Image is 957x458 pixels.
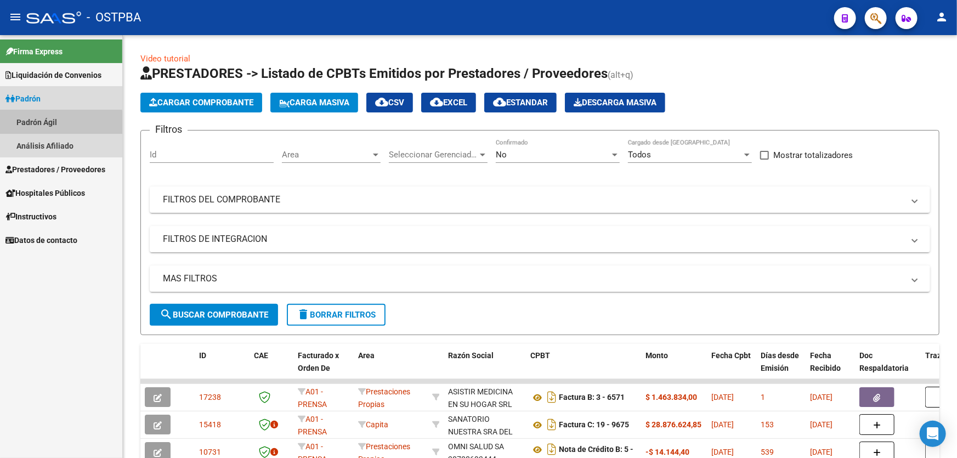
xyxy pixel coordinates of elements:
datatable-header-cell: CPBT [526,344,641,392]
a: Video tutorial [140,54,190,64]
span: EXCEL [430,98,467,108]
mat-panel-title: FILTROS DEL COMPROBANTE [163,194,904,206]
mat-panel-title: MAS FILTROS [163,273,904,285]
span: Padrón [5,93,41,105]
span: Hospitales Públicos [5,187,85,199]
span: - OSTPBA [87,5,141,30]
mat-expansion-panel-header: FILTROS DEL COMPROBANTE [150,186,930,213]
span: Razón Social [448,351,494,360]
datatable-header-cell: Facturado x Orden De [293,344,354,392]
span: Seleccionar Gerenciador [389,150,478,160]
mat-expansion-panel-header: FILTROS DE INTEGRACION [150,226,930,252]
div: SANATORIO NUESTRA SRA DEL PILAR SA [448,413,522,450]
button: Borrar Filtros [287,304,386,326]
button: Cargar Comprobante [140,93,262,112]
span: Facturado x Orden De [298,351,339,372]
span: 1 [761,393,765,402]
mat-expansion-panel-header: MAS FILTROS [150,265,930,292]
mat-icon: cloud_download [430,95,443,109]
span: Estandar [493,98,548,108]
span: PRESTADORES -> Listado de CPBTs Emitidos por Prestadores / Proveedores [140,66,608,81]
span: 17238 [199,393,221,402]
span: 10731 [199,448,221,456]
button: Estandar [484,93,557,112]
span: Fecha Cpbt [711,351,751,360]
span: Doc Respaldatoria [859,351,909,372]
span: 539 [761,448,774,456]
strong: -$ 14.144,40 [645,448,689,456]
span: [DATE] [711,393,734,402]
mat-icon: cloud_download [375,95,388,109]
h3: Filtros [150,122,188,137]
span: Datos de contacto [5,234,77,246]
button: Carga Masiva [270,93,358,112]
span: CPBT [530,351,550,360]
i: Descargar documento [545,416,559,433]
button: CSV [366,93,413,112]
datatable-header-cell: Fecha Cpbt [707,344,756,392]
span: [DATE] [711,448,734,456]
span: Borrar Filtros [297,310,376,320]
div: 30709082643 [448,386,522,409]
span: Fecha Recibido [810,351,841,372]
span: No [496,150,507,160]
span: Carga Masiva [279,98,349,108]
datatable-header-cell: Area [354,344,428,392]
span: Instructivos [5,211,56,223]
button: Buscar Comprobante [150,304,278,326]
span: Area [358,351,375,360]
span: Monto [645,351,668,360]
span: Capita [358,420,388,429]
strong: $ 1.463.834,00 [645,393,697,402]
span: Prestaciones Propias [358,387,410,409]
mat-icon: cloud_download [493,95,506,109]
span: Descarga Masiva [574,98,656,108]
strong: $ 28.876.624,85 [645,420,701,429]
strong: Factura C: 19 - 9675 [559,421,629,429]
datatable-header-cell: Monto [641,344,707,392]
span: [DATE] [810,420,833,429]
datatable-header-cell: ID [195,344,250,392]
span: Area [282,150,371,160]
i: Descargar documento [545,388,559,406]
span: ID [199,351,206,360]
mat-icon: delete [297,308,310,321]
span: [DATE] [810,448,833,456]
datatable-header-cell: Razón Social [444,344,526,392]
mat-icon: menu [9,10,22,24]
span: Cargar Comprobante [149,98,253,108]
span: Prestadores / Proveedores [5,163,105,176]
span: CAE [254,351,268,360]
div: OMNI SALUD SA [448,440,504,453]
span: 153 [761,420,774,429]
i: Descargar documento [545,440,559,458]
span: [DATE] [711,420,734,429]
app-download-masive: Descarga masiva de comprobantes (adjuntos) [565,93,665,112]
datatable-header-cell: Fecha Recibido [806,344,855,392]
strong: Factura B: 3 - 6571 [559,393,625,402]
button: EXCEL [421,93,476,112]
mat-icon: person [935,10,948,24]
span: Liquidación de Convenios [5,69,101,81]
div: ASISTIR MEDICINA EN SU HOGAR SRL [448,386,522,411]
span: Todos [628,150,651,160]
span: A01 - PRENSA [298,415,327,436]
mat-panel-title: FILTROS DE INTEGRACION [163,233,904,245]
span: Días desde Emisión [761,351,799,372]
div: 30695504051 [448,413,522,436]
div: Open Intercom Messenger [920,421,946,447]
span: Firma Express [5,46,63,58]
mat-icon: search [160,308,173,321]
span: [DATE] [810,393,833,402]
span: 15418 [199,420,221,429]
span: Buscar Comprobante [160,310,268,320]
button: Descarga Masiva [565,93,665,112]
datatable-header-cell: CAE [250,344,293,392]
span: Mostrar totalizadores [773,149,853,162]
span: CSV [375,98,404,108]
datatable-header-cell: Días desde Emisión [756,344,806,392]
span: (alt+q) [608,70,633,80]
span: A01 - PRENSA [298,387,327,409]
datatable-header-cell: Doc Respaldatoria [855,344,921,392]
